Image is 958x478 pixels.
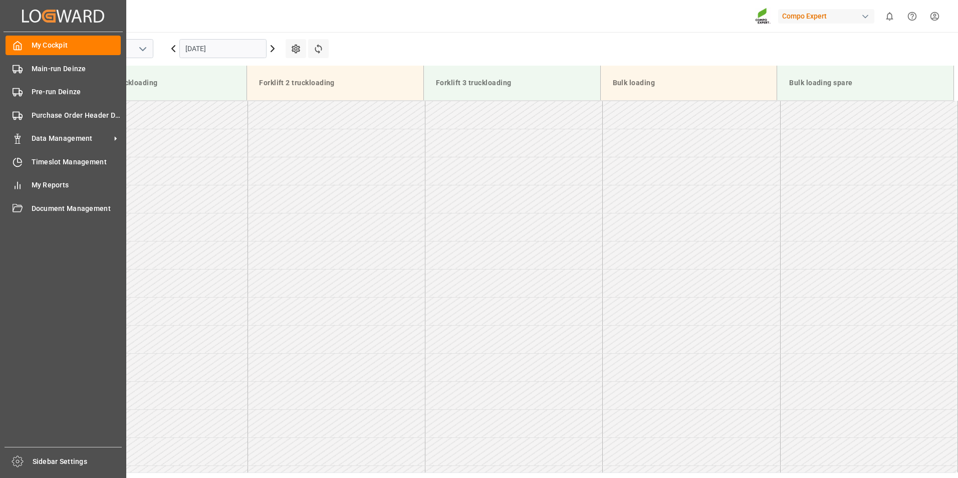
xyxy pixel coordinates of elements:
a: Timeslot Management [6,152,121,171]
span: Pre-run Deinze [32,87,121,97]
button: show 0 new notifications [878,5,901,28]
a: My Cockpit [6,36,121,55]
div: Bulk loading [609,74,769,92]
span: Document Management [32,203,121,214]
div: Forklift 1 truckloading [78,74,238,92]
span: My Reports [32,180,121,190]
input: DD.MM.YYYY [179,39,267,58]
button: Compo Expert [778,7,878,26]
span: Main-run Deinze [32,64,121,74]
a: Purchase Order Header Deinze [6,105,121,125]
a: Pre-run Deinze [6,82,121,102]
span: Data Management [32,133,111,144]
div: Compo Expert [778,9,874,24]
span: Purchase Order Header Deinze [32,110,121,121]
img: Screenshot%202023-09-29%20at%2010.02.21.png_1712312052.png [755,8,771,25]
button: open menu [135,41,150,57]
div: Forklift 2 truckloading [255,74,415,92]
div: Forklift 3 truckloading [432,74,592,92]
a: Main-run Deinze [6,59,121,78]
span: Sidebar Settings [33,456,122,467]
span: Timeslot Management [32,157,121,167]
div: Bulk loading spare [785,74,945,92]
button: Help Center [901,5,923,28]
span: My Cockpit [32,40,121,51]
